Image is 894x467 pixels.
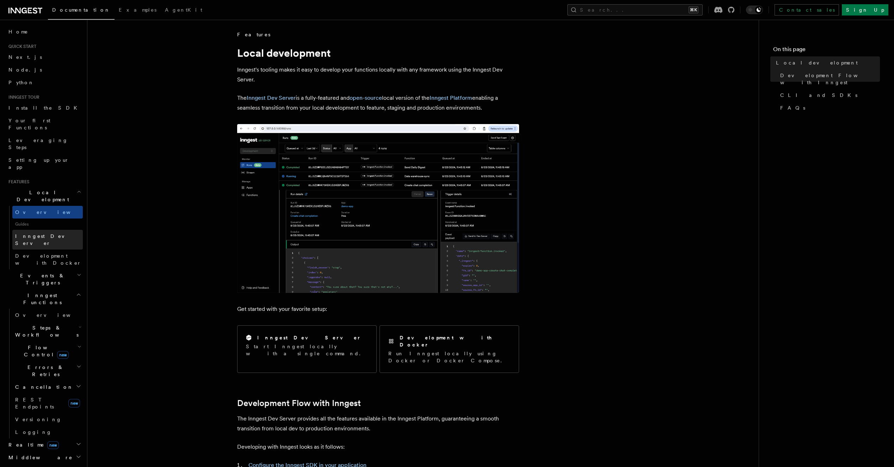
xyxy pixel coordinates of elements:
[6,189,77,203] span: Local Development
[12,413,83,426] a: Versioning
[6,134,83,154] a: Leveraging Steps
[15,253,81,266] span: Development with Docker
[12,426,83,438] a: Logging
[257,334,361,341] h2: Inngest Dev Server
[780,92,857,99] span: CLI and SDKs
[115,2,161,19] a: Examples
[12,219,83,230] span: Guides
[780,104,805,111] span: FAQs
[6,114,83,134] a: Your first Functions
[6,76,83,89] a: Python
[400,334,510,348] h2: Development with Docker
[6,441,59,448] span: Realtime
[776,59,858,66] span: Local development
[6,44,36,49] span: Quick start
[237,304,519,314] p: Get started with your favorite setup:
[8,67,42,73] span: Node.js
[567,4,703,16] button: Search...⌘K
[6,272,77,286] span: Events & Triggers
[237,65,519,85] p: Inngest's tooling makes it easy to develop your functions locally with any framework using the In...
[12,230,83,250] a: Inngest Dev Server
[15,312,88,318] span: Overview
[12,393,83,413] a: REST Endpointsnew
[12,324,79,338] span: Steps & Workflows
[777,89,880,102] a: CLI and SDKs
[12,381,83,393] button: Cancellation
[12,344,78,358] span: Flow Control
[6,154,83,173] a: Setting up your app
[8,28,28,35] span: Home
[6,438,83,451] button: Realtimenew
[237,124,519,293] img: The Inngest Dev Server on the Functions page
[6,179,29,185] span: Features
[237,47,519,59] h1: Local development
[47,441,59,449] span: new
[6,292,76,306] span: Inngest Functions
[6,206,83,269] div: Local Development
[8,137,68,150] span: Leveraging Steps
[12,321,83,341] button: Steps & Workflows
[119,7,156,13] span: Examples
[237,93,519,113] p: The is a fully-featured and local version of the enabling a seamless transition from your local d...
[773,45,880,56] h4: On this page
[8,54,42,60] span: Next.js
[6,451,83,464] button: Middleware
[780,72,880,86] span: Development Flow with Inngest
[8,157,69,170] span: Setting up your app
[8,80,34,85] span: Python
[746,6,763,14] button: Toggle dark mode
[237,442,519,452] p: Developing with Inngest looks as it follows:
[237,31,270,38] span: Features
[12,361,83,381] button: Errors & Retries
[52,7,110,13] span: Documentation
[12,309,83,321] a: Overview
[15,429,52,435] span: Logging
[6,63,83,76] a: Node.js
[246,343,368,357] p: Start Inngest locally with a single command.
[6,102,83,114] a: Install the SDK
[773,56,880,69] a: Local development
[388,350,510,364] p: Run Inngest locally using Docker or Docker Compose.
[15,209,88,215] span: Overview
[777,69,880,89] a: Development Flow with Inngest
[777,102,880,114] a: FAQs
[165,7,202,13] span: AgentKit
[15,397,54,410] span: REST Endpoints
[430,94,472,101] a: Inngest Platform
[12,206,83,219] a: Overview
[12,364,76,378] span: Errors & Retries
[237,325,377,373] a: Inngest Dev ServerStart Inngest locally with a single command.
[247,94,296,101] a: Inngest Dev Server
[161,2,206,19] a: AgentKit
[6,25,83,38] a: Home
[15,233,75,246] span: Inngest Dev Server
[689,6,698,13] kbd: ⌘K
[6,454,73,461] span: Middleware
[6,51,83,63] a: Next.js
[237,398,361,408] a: Development Flow with Inngest
[350,94,382,101] a: open-source
[15,417,62,422] span: Versioning
[48,2,115,20] a: Documentation
[12,250,83,269] a: Development with Docker
[237,414,519,434] p: The Inngest Dev Server provides all the features available in the Inngest Platform, guaranteeing ...
[6,94,39,100] span: Inngest tour
[8,105,81,111] span: Install the SDK
[6,289,83,309] button: Inngest Functions
[6,186,83,206] button: Local Development
[57,351,69,359] span: new
[12,383,73,391] span: Cancellation
[6,269,83,289] button: Events & Triggers
[12,341,83,361] button: Flow Controlnew
[842,4,888,16] a: Sign Up
[775,4,839,16] a: Contact sales
[8,118,50,130] span: Your first Functions
[68,399,80,407] span: new
[380,325,519,373] a: Development with DockerRun Inngest locally using Docker or Docker Compose.
[6,309,83,438] div: Inngest Functions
